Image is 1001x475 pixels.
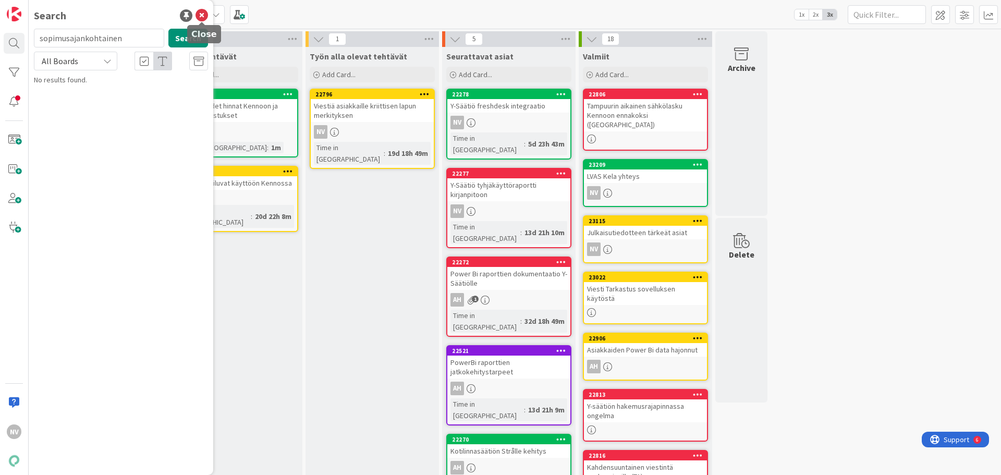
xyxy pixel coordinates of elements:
div: AH [450,382,464,395]
a: 22813Y-säätiön hakemusrajapinnassa ongelma [583,389,708,442]
div: Delete [729,248,754,261]
span: Työn alla olevat tehtävät [310,51,407,62]
div: Viesti Tarkastus sovelluksen käytöstä [584,282,707,305]
div: 22906 [589,335,707,342]
div: Time in [GEOGRAPHIC_DATA] [450,132,524,155]
div: NV [174,125,297,139]
div: Time in [GEOGRAPHIC_DATA] [177,142,267,153]
div: Y-Säätiö freshdesk integraatio [447,99,570,113]
div: 22277 [452,170,570,177]
div: 23115 [584,216,707,226]
a: 23115Julkaisutiedotteen tärkeät asiatNV [583,215,708,263]
div: Asiakkaiden Power Bi data hajonnut [584,343,707,357]
a: 22278Y-Säätiö freshdesk integraatioNVTime in [GEOGRAPHIC_DATA]:5d 23h 43m [446,89,571,160]
span: : [520,315,522,327]
span: : [384,148,385,159]
span: : [524,138,526,150]
div: 22270Kotilinnasäätiön Strålle kehitys [447,435,570,458]
div: 22278Y-Säätiö freshdesk integraatio [447,90,570,113]
div: Time in [GEOGRAPHIC_DATA] [450,310,520,333]
div: AH [450,461,464,474]
div: 23022 [589,274,707,281]
div: 32d 18h 49m [522,315,567,327]
div: NV [447,204,570,218]
div: 23022Viesti Tarkastus sovelluksen käytöstä [584,273,707,305]
a: 22796Viestiä asiakkaille kriittisen lapun merkityksenNVTime in [GEOGRAPHIC_DATA]:19d 18h 49m [310,89,435,169]
div: 22521 [447,346,570,356]
div: Time in [GEOGRAPHIC_DATA] [177,205,251,228]
div: 22278 [447,90,570,99]
span: 3x [823,9,837,20]
div: Kotilinnasäätiön Strålle kehitys [447,444,570,458]
div: 22277 [447,169,570,178]
div: 22813 [589,391,707,398]
a: 22906Asiakkaiden Power Bi data hajonnutAH [583,333,708,381]
div: AH [587,360,601,373]
div: 23115Julkaisutiedotteen tärkeät asiat [584,216,707,239]
div: AH [447,382,570,395]
div: 22906 [584,334,707,343]
span: : [524,404,526,416]
div: Viestiä asiakkaille kriittisen lapun merkityksen [311,99,434,122]
span: All Boards [42,56,78,66]
div: 1m [268,142,284,153]
a: 23473Y-säätiö uudet hinnat Kennoon ja hinnantarkastuksetNVTime in [GEOGRAPHIC_DATA]:1m [173,89,298,157]
div: 22278 [452,91,570,98]
button: Search [168,29,208,47]
div: 22796Viestiä asiakkaille kriittisen lapun merkityksen [311,90,434,122]
div: Search [34,8,66,23]
div: 23473 [174,90,297,99]
span: : [520,227,522,238]
div: 6 [54,4,57,13]
div: 23022 [584,273,707,282]
div: AH [447,293,570,307]
div: Time in [GEOGRAPHIC_DATA] [450,398,524,421]
a: 22277Y-Säätiö tyhjäkäyttöraportti kirjanpitoonNVTime in [GEOGRAPHIC_DATA]:13d 21h 10m [446,168,571,248]
div: 23473 [179,91,297,98]
div: NV [447,116,570,129]
div: 22806 [589,91,707,98]
div: 22521PowerBi raporttien jatkokehitystarpeet [447,346,570,379]
div: 20d 22h 8m [252,211,294,222]
div: AH [584,360,707,373]
span: Add Card... [459,70,492,79]
div: 22521 [452,347,570,355]
div: 23041Markkinointiluvat käyttöön Kennossa [174,167,297,190]
span: 1 [472,296,479,302]
div: NV [587,186,601,200]
div: NV [450,116,464,129]
div: 13d 21h 10m [522,227,567,238]
div: 19d 18h 49m [385,148,431,159]
div: Time in [GEOGRAPHIC_DATA] [314,142,384,165]
span: 2x [809,9,823,20]
div: Y-säätiö uudet hinnat Kennoon ja hinnantarkastukset [174,99,297,122]
div: 23473Y-säätiö uudet hinnat Kennoon ja hinnantarkastukset [174,90,297,122]
div: 22906Asiakkaiden Power Bi data hajonnut [584,334,707,357]
input: Quick Filter... [848,5,926,24]
div: 5d 23h 43m [526,138,567,150]
span: 1 [328,33,346,45]
div: Y-Säätiö tyhjäkäyttöraportti kirjanpitoon [447,178,570,201]
div: Power Bi raporttien dokumentaatio Y-Säätiölle [447,267,570,290]
img: avatar [7,454,21,468]
span: 1x [795,9,809,20]
div: 22813 [584,390,707,399]
div: NV [7,424,21,439]
div: 23041 [174,167,297,176]
div: 22272Power Bi raporttien dokumentaatio Y-Säätiölle [447,258,570,290]
a: 22272Power Bi raporttien dokumentaatio Y-SäätiölleAHTime in [GEOGRAPHIC_DATA]:32d 18h 49m [446,257,571,337]
div: 23041 [179,168,297,175]
div: 22813Y-säätiön hakemusrajapinnassa ongelma [584,390,707,422]
span: : [267,142,268,153]
a: 23209LVAS Kela yhteysNV [583,159,708,207]
div: AH [450,293,464,307]
div: Archive [728,62,755,74]
div: NV [584,186,707,200]
a: 23022Viesti Tarkastus sovelluksen käytöstä [583,272,708,324]
div: 22272 [452,259,570,266]
div: 23115 [589,217,707,225]
div: 22806Tampuurin aikainen sähkölasku Kennoon ennakoksi ([GEOGRAPHIC_DATA]) [584,90,707,131]
div: 23209 [584,160,707,169]
div: 22270 [447,435,570,444]
div: Julkaisutiedotteen tärkeät asiat [584,226,707,239]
